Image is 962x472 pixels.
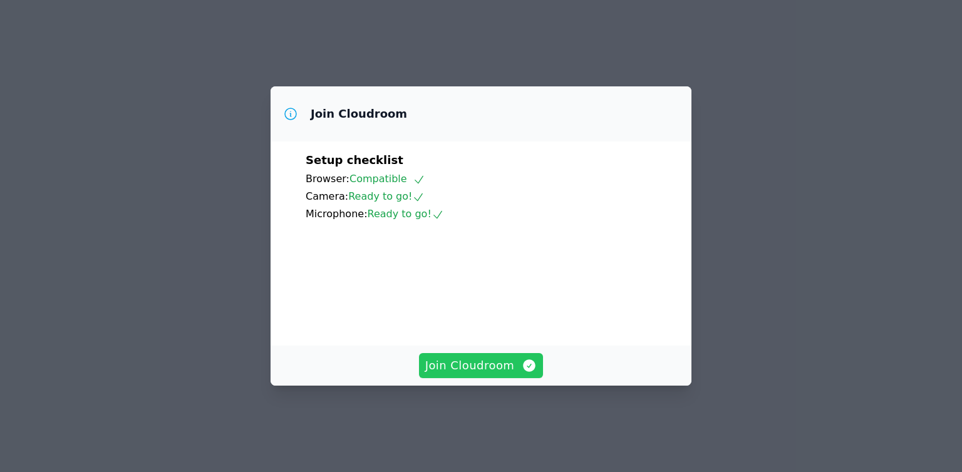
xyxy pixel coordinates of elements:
[368,208,444,220] span: Ready to go!
[419,353,544,378] button: Join Cloudroom
[306,153,403,167] span: Setup checklist
[311,106,407,121] h3: Join Cloudroom
[348,190,425,202] span: Ready to go!
[306,190,348,202] span: Camera:
[349,173,425,185] span: Compatible
[306,173,349,185] span: Browser:
[306,208,368,220] span: Microphone:
[425,357,537,374] span: Join Cloudroom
